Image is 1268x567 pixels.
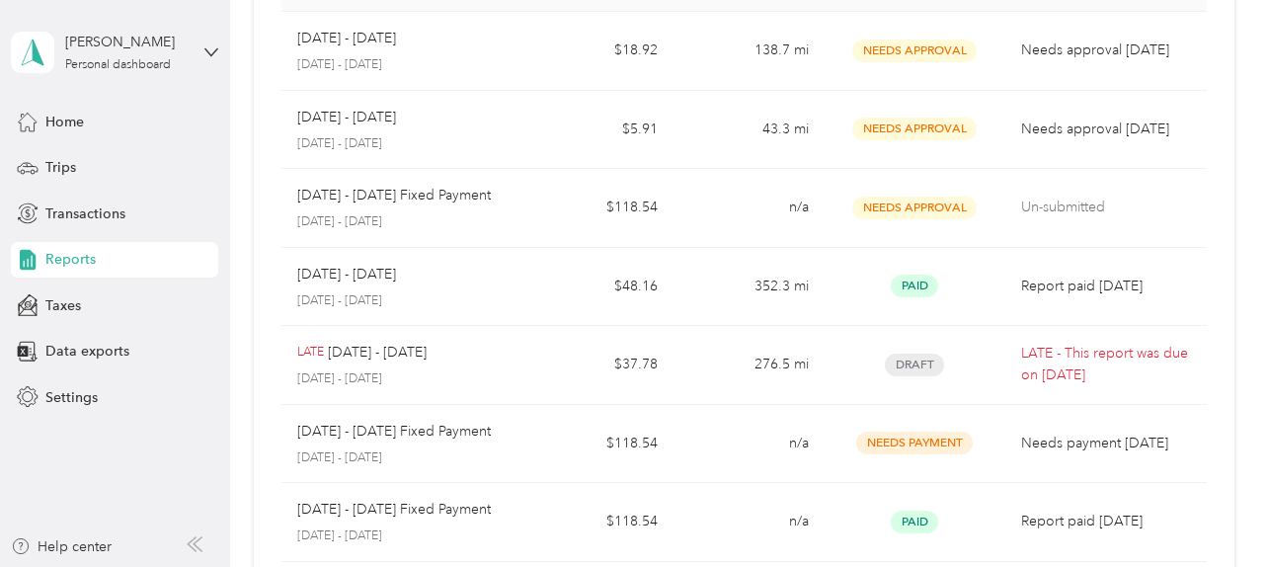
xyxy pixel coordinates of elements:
[45,157,76,178] span: Trips
[297,56,507,74] p: [DATE] - [DATE]
[1021,40,1191,61] p: Needs approval [DATE]
[522,405,674,484] td: $118.54
[45,341,129,362] span: Data exports
[885,354,944,376] span: Draft
[522,248,674,327] td: $48.16
[674,326,825,405] td: 276.5 mi
[674,169,825,248] td: n/a
[1021,433,1191,454] p: Needs payment [DATE]
[297,344,324,362] p: LATE
[297,185,491,206] p: [DATE] - [DATE] Fixed Payment
[297,370,507,388] p: [DATE] - [DATE]
[65,32,189,52] div: [PERSON_NAME]
[1021,197,1191,218] p: Un-submitted
[297,135,507,153] p: [DATE] - [DATE]
[45,249,96,270] span: Reports
[297,499,491,521] p: [DATE] - [DATE] Fixed Payment
[297,449,507,467] p: [DATE] - [DATE]
[1021,276,1191,297] p: Report paid [DATE]
[328,342,427,364] p: [DATE] - [DATE]
[852,197,977,219] span: Needs Approval
[297,264,396,285] p: [DATE] - [DATE]
[297,28,396,49] p: [DATE] - [DATE]
[45,295,81,316] span: Taxes
[45,203,125,224] span: Transactions
[297,292,507,310] p: [DATE] - [DATE]
[852,118,977,140] span: Needs Approval
[852,40,977,62] span: Needs Approval
[1021,119,1191,140] p: Needs approval [DATE]
[297,213,507,231] p: [DATE] - [DATE]
[674,248,825,327] td: 352.3 mi
[297,107,396,128] p: [DATE] - [DATE]
[522,169,674,248] td: $118.54
[1157,456,1268,567] iframe: Everlance-gr Chat Button Frame
[674,483,825,562] td: n/a
[674,12,825,91] td: 138.7 mi
[891,275,938,297] span: Paid
[522,483,674,562] td: $118.54
[45,387,98,408] span: Settings
[891,511,938,533] span: Paid
[522,326,674,405] td: $37.78
[674,405,825,484] td: n/a
[45,112,84,132] span: Home
[1021,511,1191,532] p: Report paid [DATE]
[65,59,171,71] div: Personal dashboard
[522,91,674,170] td: $5.91
[297,421,491,443] p: [DATE] - [DATE] Fixed Payment
[11,536,112,557] button: Help center
[1021,343,1191,386] p: LATE - This report was due on [DATE]
[297,527,507,545] p: [DATE] - [DATE]
[856,432,973,454] span: Needs Payment
[674,91,825,170] td: 43.3 mi
[522,12,674,91] td: $18.92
